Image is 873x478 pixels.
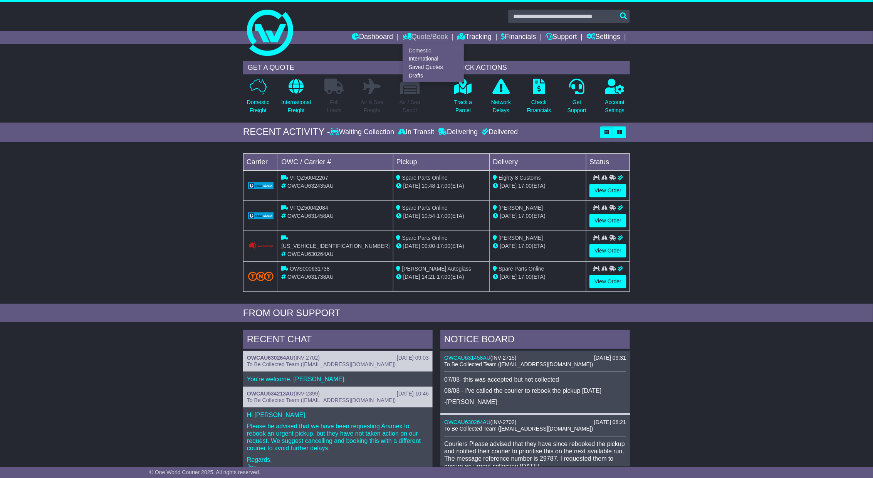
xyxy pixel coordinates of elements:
p: -[PERSON_NAME] [444,398,626,406]
p: You're welcome, [PERSON_NAME]. [247,375,429,383]
a: AccountSettings [605,78,625,119]
div: NOTICE BOARD [440,330,630,351]
div: ( ) [247,355,429,361]
span: OWCAU631738AU [287,274,334,280]
div: - (ETA) [396,242,487,250]
div: GET A QUOTE [243,61,425,74]
a: InternationalFreight [281,78,311,119]
span: INV-2702 [295,355,318,361]
a: GetSupport [567,78,587,119]
span: OWS000631738 [290,266,330,272]
div: (ETA) [493,212,583,220]
span: 17:00 [437,183,450,189]
a: Quote/Book [403,31,448,44]
div: (ETA) [493,182,583,190]
div: (ETA) [493,242,583,250]
div: In Transit [396,128,436,136]
a: Saved Quotes [403,63,464,72]
p: Couriers Please advised that they have since rebooked the pickup and notified their courier to pr... [444,440,626,470]
a: OWCAU631458AU [444,355,490,361]
span: 17:00 [437,213,450,219]
div: - (ETA) [396,212,487,220]
div: ( ) [444,355,626,361]
td: Carrier [243,153,278,170]
a: OWCAU630264AU [444,419,490,425]
p: Hi [PERSON_NAME], [247,411,429,419]
a: View Order [589,244,626,258]
p: International Freight [281,98,311,114]
span: [DATE] [403,183,420,189]
span: Spare Parts Online [402,235,448,241]
span: Eighty 8 Customs [499,175,541,181]
td: OWC / Carrier # [278,153,393,170]
p: Please be advised that we have been requesting Aramex to rebook an urgent pickup, but they have n... [247,422,429,452]
a: View Order [589,184,626,197]
span: To Be Collected Team ([EMAIL_ADDRESS][DOMAIN_NAME]) [247,361,396,367]
span: 17:00 [518,183,532,189]
a: Financials [501,31,536,44]
td: Status [586,153,630,170]
div: (ETA) [493,273,583,281]
div: [DATE] 10:46 [397,390,429,397]
div: QUICK ACTIONS [448,61,630,74]
p: Track a Parcel [454,98,472,114]
div: - (ETA) [396,182,487,190]
span: INV-2702 [492,419,515,425]
a: NetworkDelays [491,78,511,119]
img: TNT_Domestic.png [248,272,274,281]
a: International [403,55,464,63]
div: RECENT ACTIVITY - [243,126,330,138]
span: © One World Courier 2025. All rights reserved. [149,469,261,475]
span: VFQZ50042084 [290,205,328,211]
span: [PERSON_NAME] [499,235,543,241]
span: [PERSON_NAME] Autoglass [402,266,472,272]
a: OWCAU630264AU [247,355,294,361]
span: [DATE] [403,213,420,219]
span: OWCAU630264AU [287,251,334,257]
span: [US_VEHICLE_IDENTIFICATION_NUMBER] [281,243,389,249]
span: 17:00 [518,213,532,219]
a: Tracking [458,31,492,44]
span: 10:48 [422,183,435,189]
span: 17:00 [518,243,532,249]
a: DomesticFreight [247,78,270,119]
span: Spare Parts Online [402,175,448,181]
span: 17:00 [518,274,532,280]
a: Settings [586,31,620,44]
span: [DATE] [500,183,517,189]
span: 17:00 [437,274,450,280]
div: Delivered [480,128,518,136]
a: OWCAU534213AU [247,390,294,397]
div: RECENT CHAT [243,330,433,351]
a: View Order [589,214,626,227]
span: [DATE] [500,243,517,249]
p: Network Delays [491,98,511,114]
td: Delivery [490,153,586,170]
p: Account Settings [605,98,625,114]
img: GetCarrierServiceLogo [248,182,274,189]
div: FROM OUR SUPPORT [243,308,630,319]
span: INV-2399 [295,390,318,397]
div: [DATE] 09:03 [397,355,429,361]
span: [PERSON_NAME] [499,205,543,211]
span: [DATE] [500,213,517,219]
span: 10:54 [422,213,435,219]
span: To Be Collected Team ([EMAIL_ADDRESS][DOMAIN_NAME]) [444,426,593,432]
span: 17:00 [437,243,450,249]
a: Dashboard [352,31,393,44]
p: 07/08- this was accepted but not collected [444,376,626,383]
div: Quote/Book [403,44,464,82]
div: Delivering [436,128,480,136]
span: Spare Parts Online [402,205,448,211]
div: [DATE] 09:31 [594,355,626,361]
span: OWCAU632435AU [287,183,334,189]
img: Couriers_Please.png [248,242,274,250]
div: ( ) [247,390,429,397]
span: Spare Parts Online [499,266,544,272]
img: GetCarrierServiceLogo [248,212,274,219]
a: Drafts [403,71,464,80]
span: To Be Collected Team ([EMAIL_ADDRESS][DOMAIN_NAME]) [444,361,593,367]
p: Check Financials [527,98,551,114]
p: Air & Sea Freight [361,98,383,114]
td: Pickup [393,153,490,170]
